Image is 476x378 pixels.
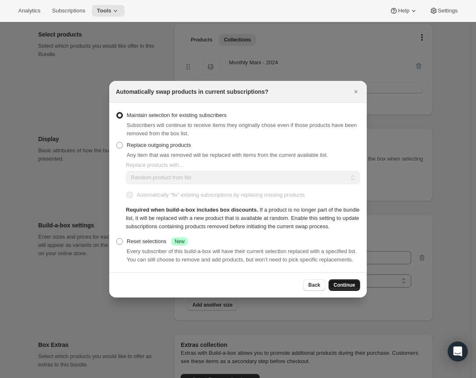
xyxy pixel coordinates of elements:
span: Automatically “fix” existing subscriptions by replacing missing products [137,192,305,198]
span: Every subscriber of this build-a-box will have their current selection replaced with a specified ... [127,248,356,263]
span: Replace outgoing products [127,142,191,148]
span: Continue [334,282,355,288]
span: Analytics [18,7,40,14]
span: Subscriptions [52,7,85,14]
span: Required when build-a-box includes box discounts. [126,207,258,213]
div: Open Intercom Messenger [448,341,468,361]
button: Analytics [13,5,45,17]
button: Close [350,86,362,98]
button: Subscriptions [47,5,90,17]
span: Back [308,282,320,288]
span: Subscribers will continue to receive items they originally chose even if those products have been... [127,122,357,137]
span: Replace products with... [126,162,184,168]
div: Reset selections [127,237,188,246]
button: Back [303,279,325,291]
span: Help [398,7,409,14]
h2: Automatically swap products in current subscriptions? [116,88,268,96]
span: New [174,238,184,245]
button: Continue [329,279,360,291]
div: If a product is no longer part of the bundle list, it will be replaced with a new product that is... [126,206,360,231]
span: Any item that was removed will be replaced with items from the current available list. [127,152,328,158]
button: Help [385,5,422,17]
span: Maintain selection for existing subscribers [127,112,227,118]
span: Settings [438,7,458,14]
button: Settings [424,5,463,17]
button: Tools [92,5,125,17]
span: Tools [97,7,111,14]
